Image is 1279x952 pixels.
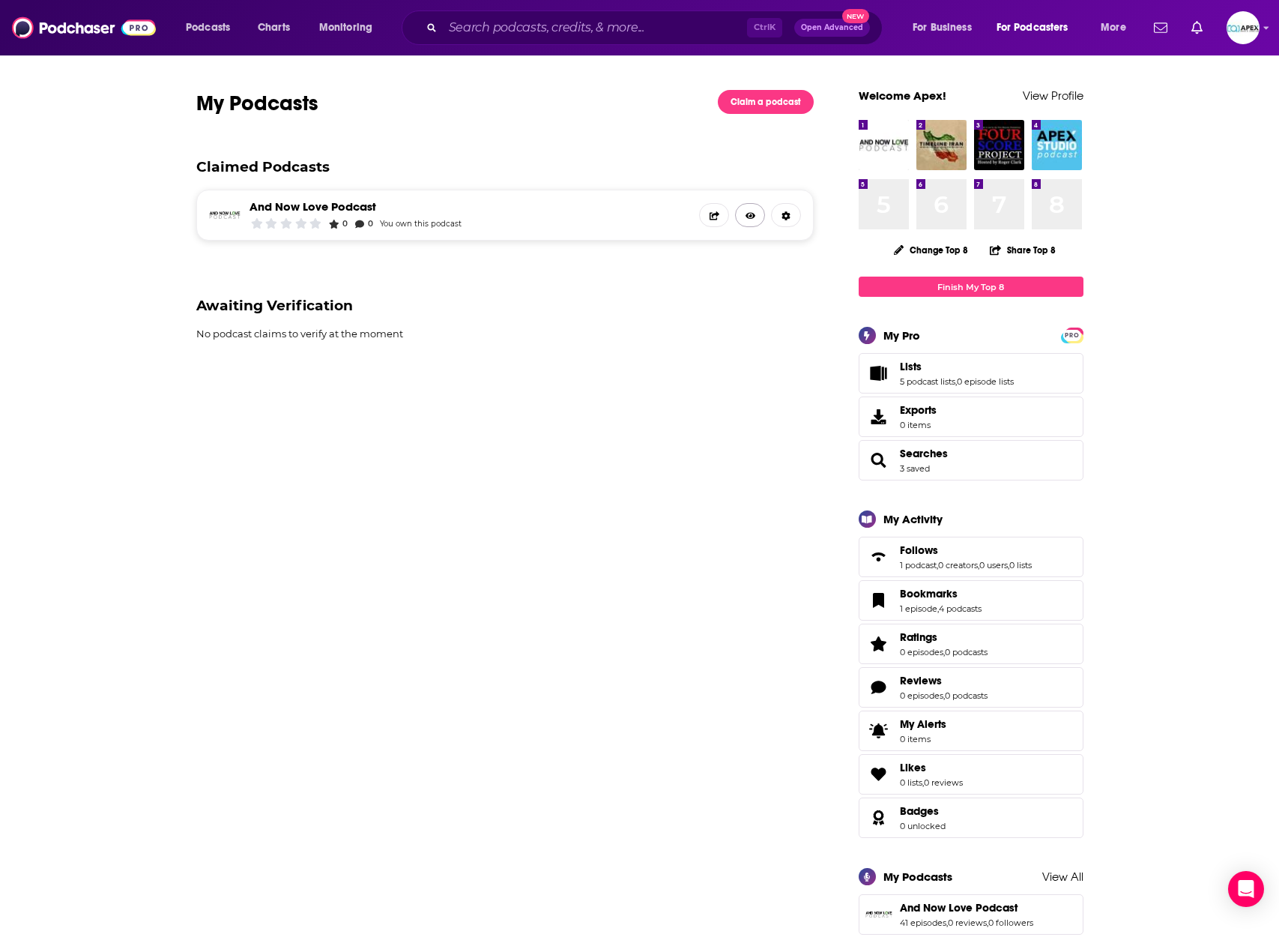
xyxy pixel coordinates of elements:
a: Bookmarks [864,590,894,611]
a: Bookmarks [900,587,982,600]
a: Likes [900,761,963,774]
span: More [1101,17,1126,38]
div: My Podcasts [883,870,952,884]
a: Charts [248,16,299,40]
a: Show notifications dropdown [1185,15,1209,40]
a: Reviews [864,677,894,698]
input: Search podcasts, credits, & more... [443,16,747,40]
a: 0 episodes [900,647,943,657]
span: Lists [859,353,1083,394]
a: My Alerts [859,711,1083,751]
span: PRO [1063,330,1081,341]
a: 0 [329,218,348,229]
span: Exports [864,406,894,427]
span: 0 [342,219,348,229]
span: Open Advanced [801,24,863,31]
a: 0 reviews [948,918,987,928]
a: Finish My Top 8 [859,277,1083,297]
a: 1 episode [900,603,937,614]
button: Share Top 8 [989,235,1056,265]
div: My Activity [883,512,943,526]
a: And Now Love Podcast [900,901,1033,915]
button: open menu [309,16,392,40]
button: Show profile menu [1227,11,1260,44]
a: 41 episodes [900,918,946,928]
span: And Now Love Podcast [859,894,1083,935]
img: The Apex Studio Podcast [1032,120,1082,170]
img: The Fourscore Project [974,120,1024,170]
span: , [946,918,948,928]
img: And Now Love Podcast [859,120,909,170]
span: 0 items [900,734,946,744]
button: open menu [175,16,250,40]
a: Ratings [900,630,988,644]
span: Follows [859,537,1083,577]
a: 0 podcasts [945,647,988,657]
h3: Awaiting Verification [196,297,814,314]
button: Open AdvancedNew [794,19,870,37]
a: Follows [864,546,894,567]
span: Exports [900,403,937,417]
a: 0 lists [1009,560,1032,570]
span: Likes [859,754,1083,795]
span: Logged in as Apex [1227,11,1260,44]
a: Badges [900,804,946,818]
a: Lists [864,363,894,384]
a: Timeline Iran [916,120,967,170]
a: 1 podcast [900,560,937,570]
div: My Pro [883,328,920,343]
span: , [978,560,979,570]
span: , [937,603,939,614]
a: Welcome Apex! [859,88,946,103]
span: Lists [900,360,922,373]
span: Monitoring [319,17,372,38]
a: 0 users [979,560,1008,570]
a: 0 unlocked [900,821,946,831]
span: , [987,918,988,928]
span: Follows [900,543,938,557]
span: For Podcasters [997,17,1068,38]
img: Podchaser - Follow, Share and Rate Podcasts [12,13,156,42]
span: For Business [913,17,972,38]
span: My Alerts [900,717,946,731]
h1: My Podcasts [196,90,719,117]
span: Likes [900,761,926,774]
a: Exports [859,397,1083,437]
a: Manage Podcast [771,203,801,227]
button: Share Podcast [699,203,729,227]
a: 3 saved [900,463,930,474]
a: Searches [900,447,948,460]
span: 0 [368,219,373,229]
button: Change Top 8 [885,241,978,259]
a: Open Podcast Page [735,203,765,227]
span: Ctrl K [747,18,782,37]
span: Charts [258,17,290,38]
span: , [922,777,924,788]
span: And Now Love Podcast [900,901,1018,915]
a: Badges [864,807,894,828]
span: Reviews [859,667,1083,708]
a: Ratings [864,633,894,654]
span: Badges [859,798,1083,838]
a: 0 creators [938,560,978,570]
a: 0 [355,218,373,229]
a: 0 episode lists [957,376,1014,387]
a: 5 podcast lists [900,376,955,387]
div: Search podcasts, credits, & more... [416,10,897,45]
span: 0 followers [987,918,1033,928]
a: View All [1042,870,1083,884]
a: Reviews [900,674,988,687]
span: Bookmarks [859,580,1083,621]
a: View Profile [1023,88,1083,103]
a: Searches [864,450,894,471]
a: Likes [864,764,894,785]
span: Reviews [900,674,942,687]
